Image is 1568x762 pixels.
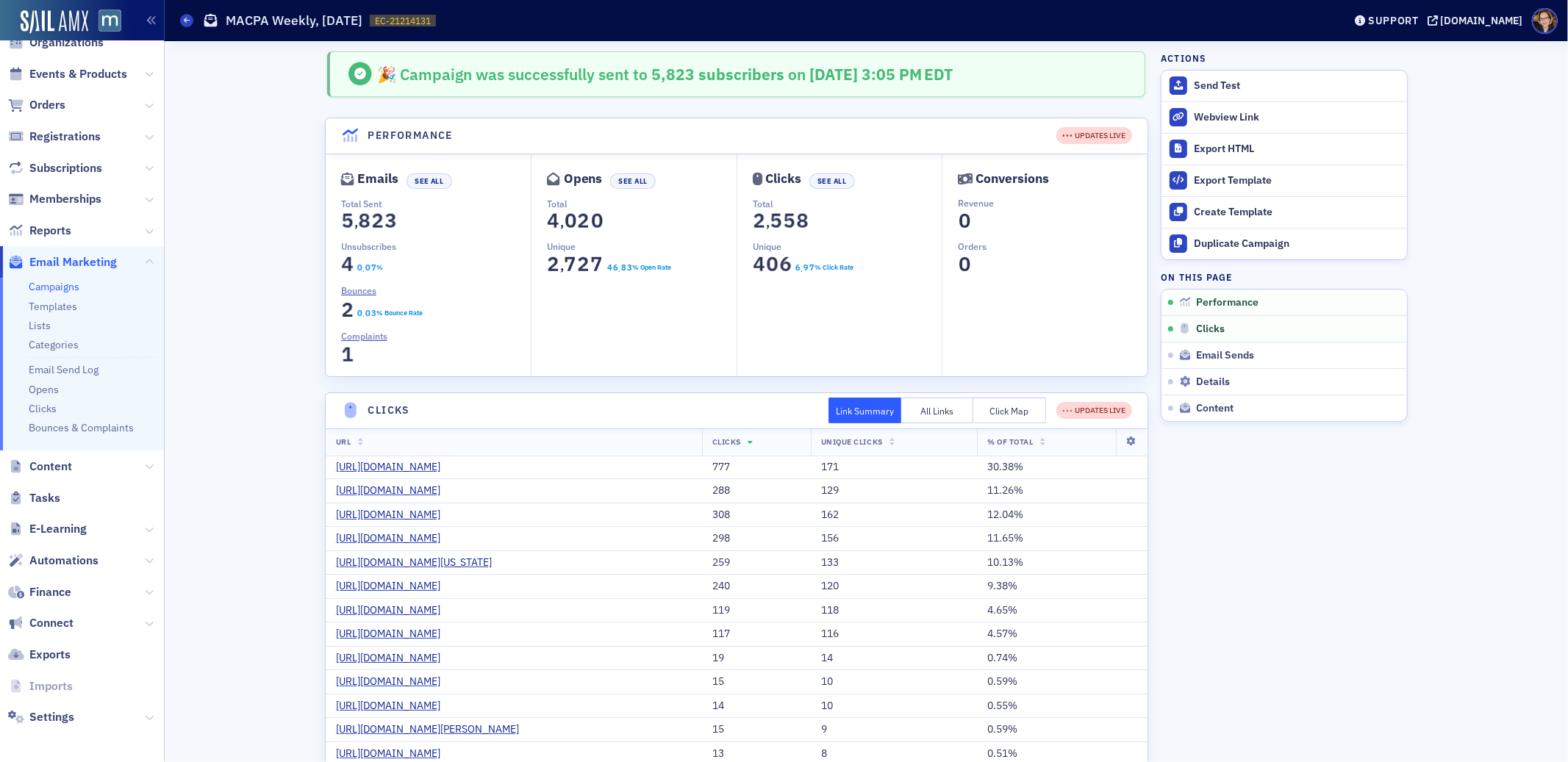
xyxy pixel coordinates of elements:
[1197,323,1225,336] span: Clicks
[560,256,564,276] span: ,
[8,521,87,537] a: E-Learning
[368,208,387,234] span: 2
[1194,79,1400,93] div: Send Test
[8,647,71,663] a: Exports
[336,675,451,689] a: [URL][DOMAIN_NAME]
[821,652,967,665] div: 14
[226,12,362,29] h1: MACPA Weekly, [DATE]
[8,490,60,506] a: Tasks
[712,747,801,761] div: 13
[99,10,121,32] img: SailAMX
[753,256,792,273] section: 406
[336,508,451,522] a: [URL][DOMAIN_NAME]
[987,532,1136,545] div: 11.65%
[337,251,357,277] span: 4
[341,346,354,363] section: 1
[29,35,104,51] span: Organizations
[337,208,357,234] span: 5
[821,580,967,593] div: 120
[1194,237,1400,251] div: Duplicate Campaign
[766,212,770,232] span: ,
[1161,71,1407,101] button: Send Test
[712,556,801,569] div: 259
[862,64,922,85] span: 3:05 PM
[1194,111,1400,124] div: Webview Link
[753,212,809,229] section: 2,558
[1161,196,1407,228] a: Create Template
[29,300,77,313] a: Templates
[341,212,398,229] section: 5,823
[377,64,809,85] span: 🎉 Campaign was successfully sent to on
[357,175,398,183] div: Emails
[560,212,564,232] span: ,
[821,436,883,447] span: Unique Clicks
[29,66,127,82] span: Events & Products
[626,261,633,274] span: 3
[1161,133,1407,165] a: Export HTML
[712,628,801,641] div: 117
[901,398,974,423] button: All Links
[381,208,401,234] span: 3
[357,262,376,273] section: 0.07
[376,262,383,273] div: %
[987,652,1136,665] div: 0.74%
[809,173,855,189] button: See All
[88,10,121,35] a: View Homepage
[712,508,801,522] div: 308
[8,254,117,270] a: Email Marketing
[29,678,73,694] span: Imports
[958,212,971,229] section: 0
[364,261,371,274] span: 0
[958,256,971,273] section: 0
[8,553,99,569] a: Automations
[987,484,1136,497] div: 11.26%
[821,461,967,474] div: 171
[29,160,102,176] span: Subscriptions
[29,363,99,376] a: Email Send Log
[809,64,862,85] span: [DATE]
[1368,14,1419,27] div: Support
[29,129,101,145] span: Registrations
[612,261,619,274] span: 6
[976,175,1050,183] div: Conversions
[356,261,363,274] span: 0
[547,212,604,229] section: 4,020
[29,191,101,207] span: Memberships
[8,709,74,725] a: Settings
[21,10,88,34] img: SailAMX
[336,700,451,713] a: [URL][DOMAIN_NAME]
[987,461,1136,474] div: 30.38%
[766,208,786,234] span: 5
[341,284,376,297] span: Bounces
[336,580,451,593] a: [URL][DOMAIN_NAME]
[1161,228,1407,259] button: Duplicate Campaign
[815,262,853,273] div: % Click Rate
[8,66,127,82] a: Events & Products
[574,251,594,277] span: 2
[712,604,801,617] div: 119
[610,173,656,189] button: See All
[587,251,607,277] span: 7
[341,329,387,342] span: Complaints
[407,173,452,189] button: See All
[801,265,803,275] span: .
[792,208,812,234] span: 8
[1194,174,1400,187] div: Export Template
[336,532,451,545] a: [URL][DOMAIN_NAME]
[987,436,1033,447] span: % Of Total
[958,240,1148,253] p: Orders
[341,240,531,253] p: Unsubscribes
[8,584,71,600] a: Finance
[8,615,74,631] a: Connect
[955,208,975,234] span: 0
[828,398,901,423] button: Link Summary
[1197,349,1255,362] span: Email Sends
[376,308,423,318] div: % Bounce Rate
[618,265,620,275] span: .
[1197,402,1234,415] span: Content
[821,532,967,545] div: 156
[762,251,782,277] span: 0
[749,251,769,277] span: 4
[821,556,967,569] div: 133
